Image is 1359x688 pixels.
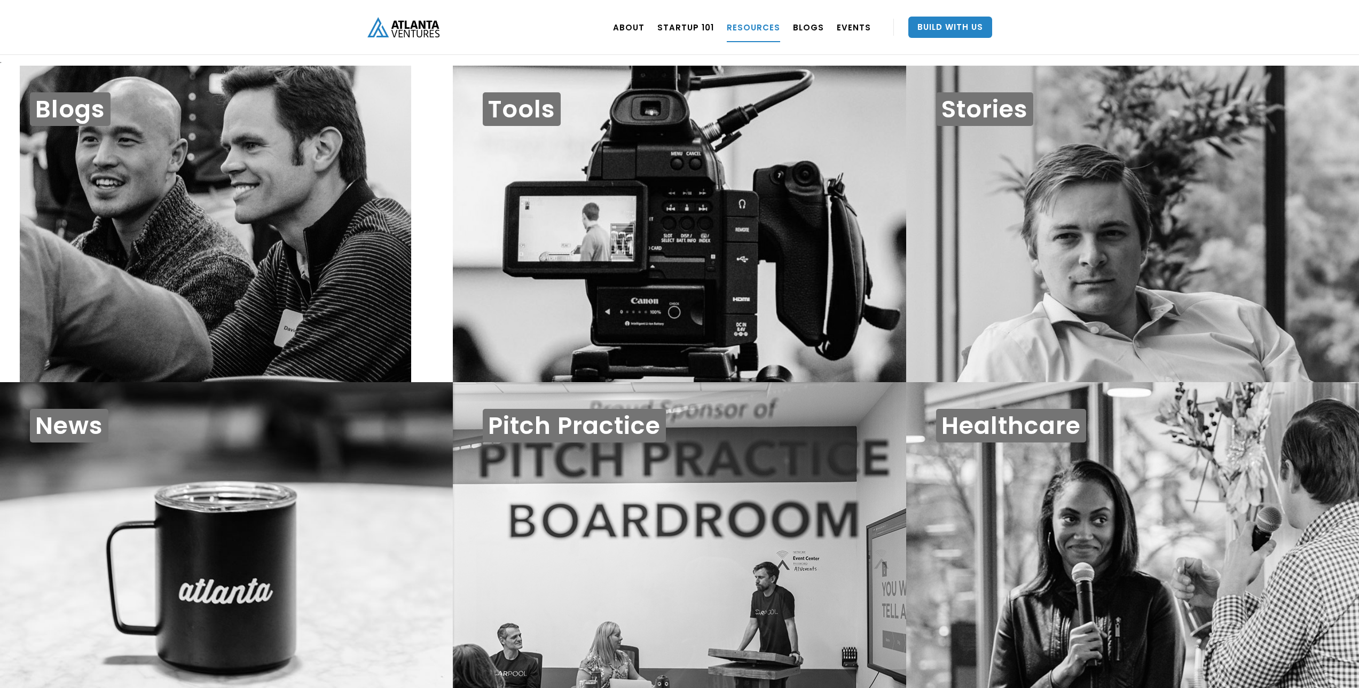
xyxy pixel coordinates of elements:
[936,409,1086,442] h1: Healthcare
[30,409,108,442] h1: News
[30,92,111,126] h1: Blogs
[657,12,714,42] a: Startup 101
[906,66,1359,382] a: Stories
[483,92,561,126] h1: Tools
[613,12,645,42] a: ABOUT
[483,409,666,442] h1: Pitch Practice
[793,12,824,42] a: BLOGS
[453,66,906,382] a: Tools
[837,12,871,42] a: EVENTS
[727,12,780,42] a: RESOURCES
[936,92,1033,126] h1: Stories
[908,17,992,38] a: Build With Us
